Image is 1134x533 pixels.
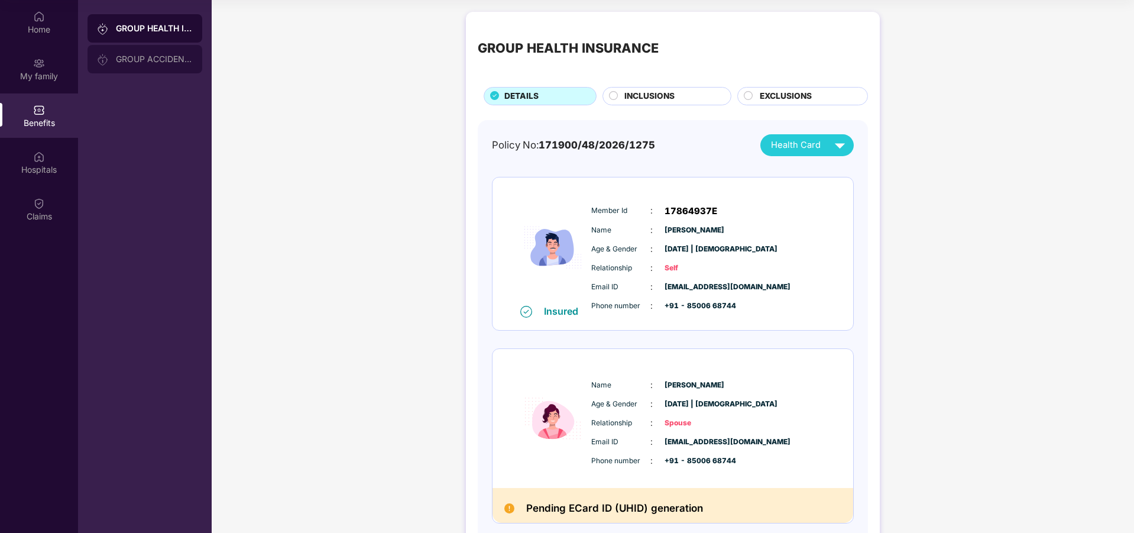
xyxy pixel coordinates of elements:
img: svg+xml;base64,PHN2ZyBpZD0iQmVuZWZpdHMiIHhtbG5zPSJodHRwOi8vd3d3LnczLm9yZy8yMDAwL3N2ZyIgd2lkdGg9Ij... [33,104,45,116]
div: Policy No: [492,137,655,153]
span: : [650,204,653,217]
span: : [650,398,653,411]
div: GROUP HEALTH INSURANCE [478,38,659,58]
img: svg+xml;base64,PHN2ZyB3aWR0aD0iMjAiIGhlaWdodD0iMjAiIHZpZXdCb3g9IjAgMCAyMCAyMCIgZmlsbD0ibm9uZSIgeG... [97,23,109,35]
span: Email ID [591,437,650,448]
span: Name [591,380,650,391]
span: : [650,243,653,256]
span: : [650,379,653,392]
span: Phone number [591,456,650,467]
span: Age & Gender [591,244,650,255]
img: svg+xml;base64,PHN2ZyBpZD0iQ2xhaW0iIHhtbG5zPSJodHRwOi8vd3d3LnczLm9yZy8yMDAwL3N2ZyIgd2lkdGg9IjIwIi... [33,198,45,209]
span: : [650,454,653,467]
span: : [650,224,653,237]
img: icon [517,190,588,305]
span: : [650,299,653,312]
span: [EMAIL_ADDRESS][DOMAIN_NAME] [665,437,724,448]
button: Health Card [760,134,854,156]
span: INCLUSIONS [624,90,675,103]
img: Pending [504,503,514,513]
span: Age & Gender [591,399,650,410]
span: [PERSON_NAME] [665,380,724,391]
span: 17864937E [665,204,717,218]
span: Relationship [591,263,650,274]
span: +91 - 85006 68744 [665,301,724,312]
span: Self [665,263,724,274]
span: Phone number [591,301,650,312]
span: +91 - 85006 68744 [665,456,724,467]
span: : [650,435,653,448]
span: [DATE] | [DEMOGRAPHIC_DATA] [665,399,724,410]
span: Name [591,225,650,236]
div: GROUP HEALTH INSURANCE [116,22,193,34]
span: Health Card [771,138,821,152]
span: 171900/48/2026/1275 [539,139,655,151]
span: Email ID [591,282,650,293]
img: svg+xml;base64,PHN2ZyBpZD0iSG9zcGl0YWxzIiB4bWxucz0iaHR0cDovL3d3dy53My5vcmcvMjAwMC9zdmciIHdpZHRoPS... [33,151,45,163]
span: : [650,280,653,293]
img: svg+xml;base64,PHN2ZyB3aWR0aD0iMjAiIGhlaWdodD0iMjAiIHZpZXdCb3g9IjAgMCAyMCAyMCIgZmlsbD0ibm9uZSIgeG... [97,54,109,66]
img: svg+xml;base64,PHN2ZyB4bWxucz0iaHR0cDovL3d3dy53My5vcmcvMjAwMC9zdmciIHdpZHRoPSIxNiIgaGVpZ2h0PSIxNi... [520,306,532,318]
img: svg+xml;base64,PHN2ZyB3aWR0aD0iMjAiIGhlaWdodD0iMjAiIHZpZXdCb3g9IjAgMCAyMCAyMCIgZmlsbD0ibm9uZSIgeG... [33,57,45,69]
span: : [650,261,653,274]
h2: Pending ECard ID (UHID) generation [526,500,703,517]
span: : [650,416,653,429]
span: Spouse [665,418,724,429]
img: icon [517,361,588,476]
span: [DATE] | [DEMOGRAPHIC_DATA] [665,244,724,255]
span: Relationship [591,418,650,429]
span: Member Id [591,205,650,217]
div: GROUP ACCIDENTAL INSURANCE [116,54,193,64]
span: EXCLUSIONS [760,90,812,103]
span: [PERSON_NAME] [665,225,724,236]
span: DETAILS [504,90,539,103]
div: Insured [544,305,585,317]
img: svg+xml;base64,PHN2ZyBpZD0iSG9tZSIgeG1sbnM9Imh0dHA6Ly93d3cudzMub3JnLzIwMDAvc3ZnIiB3aWR0aD0iMjAiIG... [33,11,45,22]
span: [EMAIL_ADDRESS][DOMAIN_NAME] [665,282,724,293]
img: svg+xml;base64,PHN2ZyB4bWxucz0iaHR0cDovL3d3dy53My5vcmcvMjAwMC9zdmciIHZpZXdCb3g9IjAgMCAyNCAyNCIgd2... [830,135,850,156]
